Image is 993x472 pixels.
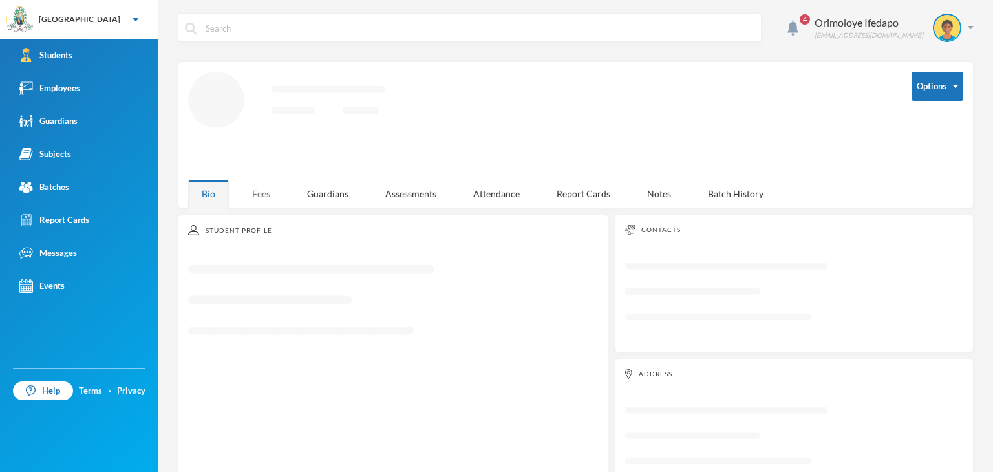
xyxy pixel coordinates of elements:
[625,225,963,235] div: Contacts
[19,213,89,227] div: Report Cards
[79,385,102,398] a: Terms
[7,7,33,33] img: logo
[19,147,71,161] div: Subjects
[117,385,145,398] a: Privacy
[19,81,80,95] div: Employees
[19,48,72,62] div: Students
[13,381,73,401] a: Help
[543,180,624,208] div: Report Cards
[625,369,963,379] div: Address
[204,14,754,43] input: Search
[934,15,960,41] img: STUDENT
[19,279,65,293] div: Events
[39,14,120,25] div: [GEOGRAPHIC_DATA]
[372,180,450,208] div: Assessments
[694,180,777,208] div: Batch History
[19,180,69,194] div: Batches
[800,14,810,25] span: 4
[188,225,598,235] div: Student Profile
[188,255,598,358] svg: Loading interface...
[109,385,111,398] div: ·
[185,23,197,34] img: search
[912,72,963,101] button: Options
[239,180,284,208] div: Fees
[634,180,685,208] div: Notes
[815,30,923,40] div: [EMAIL_ADDRESS][DOMAIN_NAME]
[19,246,77,260] div: Messages
[19,114,78,128] div: Guardians
[188,180,229,208] div: Bio
[294,180,362,208] div: Guardians
[460,180,533,208] div: Attendance
[188,72,892,170] svg: Loading interface...
[625,254,963,339] svg: Loading interface...
[815,15,923,30] div: Orimoloye Ifedapo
